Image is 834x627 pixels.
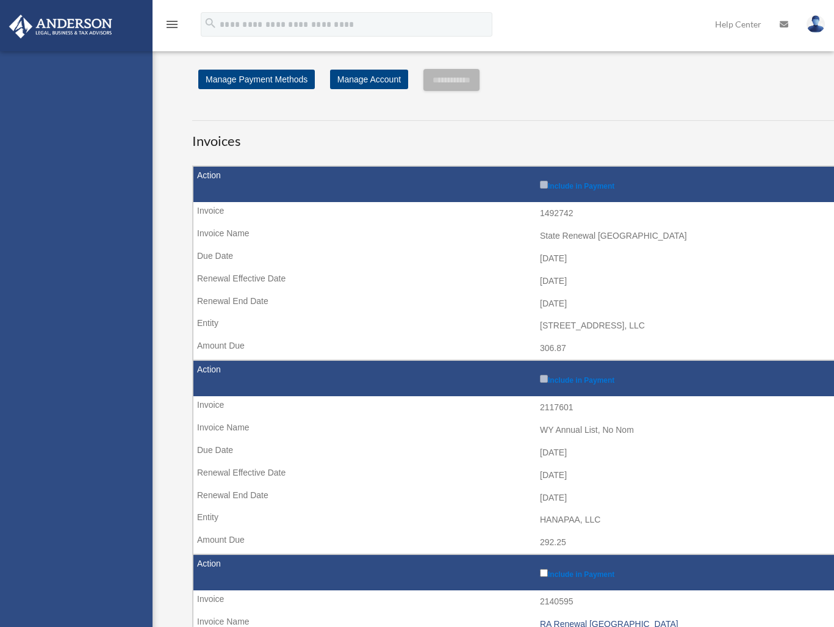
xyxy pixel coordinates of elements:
[165,17,179,32] i: menu
[807,15,825,33] img: User Pic
[5,15,116,38] img: Anderson Advisors Platinum Portal
[330,70,408,89] a: Manage Account
[204,16,217,30] i: search
[540,181,548,189] input: Include in Payment
[540,569,548,577] input: Include in Payment
[165,21,179,32] a: menu
[198,70,315,89] a: Manage Payment Methods
[540,375,548,383] input: Include in Payment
